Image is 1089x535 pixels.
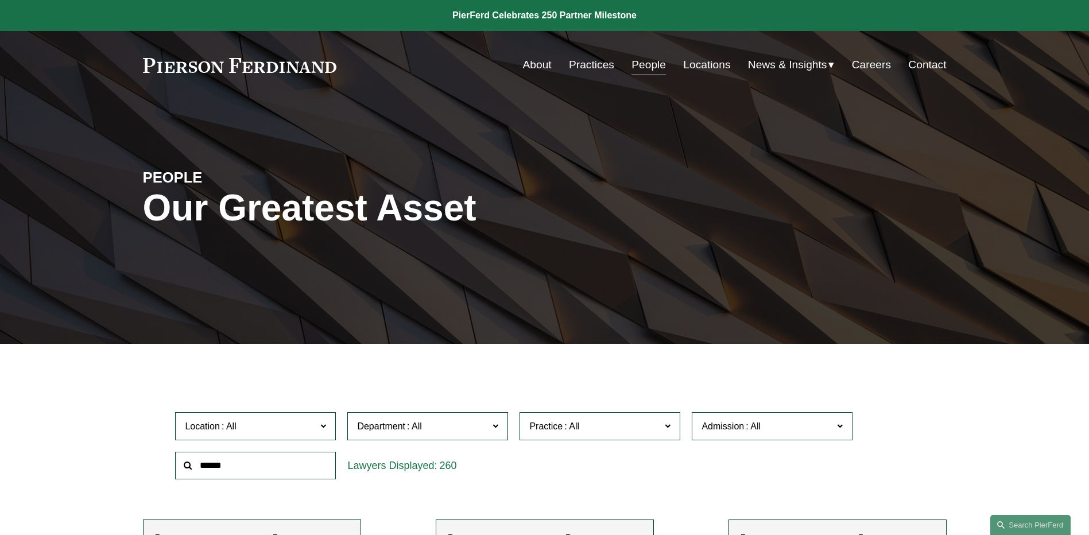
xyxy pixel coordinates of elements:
[852,54,891,76] a: Careers
[529,421,563,431] span: Practice
[748,54,835,76] a: folder dropdown
[439,460,456,471] span: 260
[357,421,405,431] span: Department
[631,54,666,76] a: People
[683,54,730,76] a: Locations
[990,515,1071,535] a: Search this site
[702,421,744,431] span: Admission
[185,421,220,431] span: Location
[143,168,344,187] h4: PEOPLE
[908,54,946,76] a: Contact
[748,55,827,75] span: News & Insights
[523,54,552,76] a: About
[143,187,679,229] h1: Our Greatest Asset
[569,54,614,76] a: Practices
